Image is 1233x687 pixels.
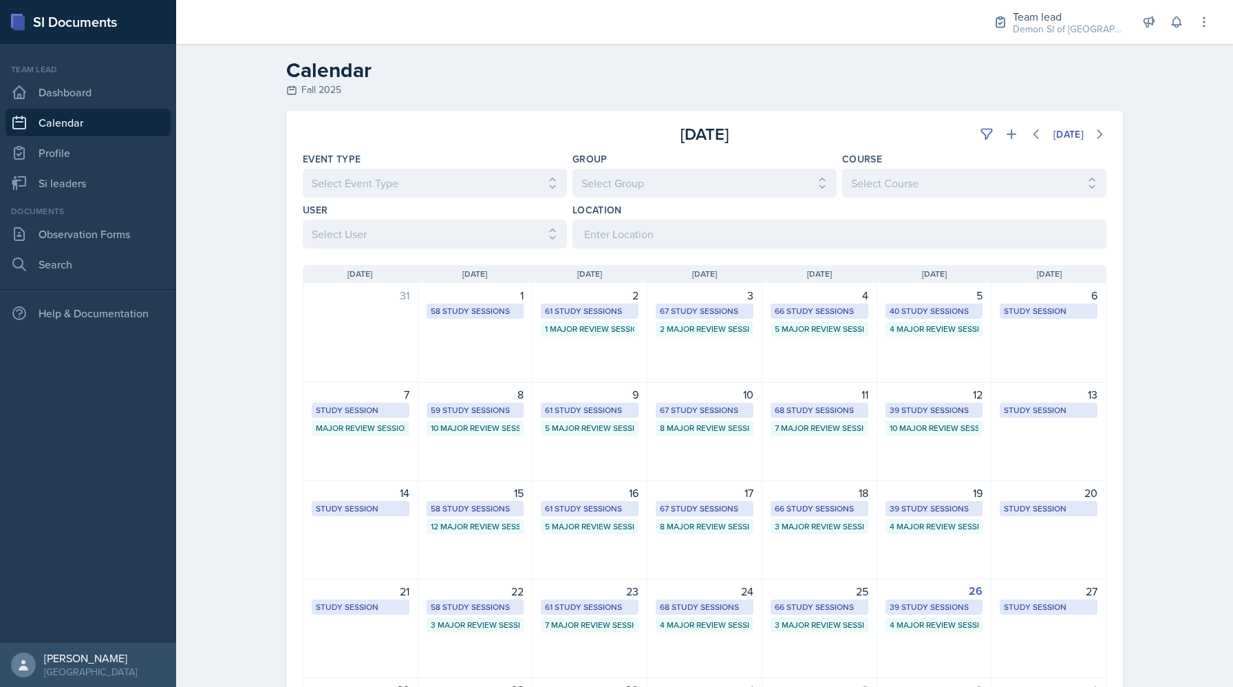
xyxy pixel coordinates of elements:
div: 23 [541,583,639,600]
div: 20 [1000,485,1097,501]
div: 39 Study Sessions [890,404,979,416]
div: 27 [1000,583,1097,600]
div: 14 [312,485,409,501]
div: 3 [656,287,753,304]
div: 7 [312,386,409,403]
div: 58 Study Sessions [431,503,520,515]
button: [DATE] [1044,123,1093,146]
div: 68 Study Sessions [660,601,749,613]
div: 39 Study Sessions [890,503,979,515]
div: 4 Major Review Sessions [890,619,979,631]
div: 1 [427,287,524,304]
div: 10 Major Review Sessions [431,422,520,434]
div: 4 Major Review Sessions [890,520,979,533]
div: 66 Study Sessions [775,305,864,317]
div: Study Session [316,503,405,515]
div: Team lead [1013,8,1123,25]
a: Observation Forms [6,220,171,248]
div: 4 Major Review Sessions [660,619,749,631]
input: Enter Location [572,220,1106,249]
div: 8 [427,386,524,403]
div: Demon SI of [GEOGRAPHIC_DATA] / Fall 2025 [1013,22,1123,36]
div: 18 [771,485,868,501]
div: 13 [1000,386,1097,403]
label: Event Type [303,152,361,166]
div: 7 Major Review Sessions [545,619,634,631]
div: 67 Study Sessions [660,305,749,317]
div: Help & Documentation [6,299,171,327]
div: 24 [656,583,753,600]
div: 67 Study Sessions [660,503,749,515]
div: 61 Study Sessions [545,404,634,416]
div: [DATE] [1053,129,1084,140]
div: 31 [312,287,409,304]
span: [DATE] [1037,268,1062,280]
span: [DATE] [577,268,602,280]
div: 66 Study Sessions [775,601,864,613]
div: 2 Major Review Sessions [660,323,749,335]
div: 61 Study Sessions [545,305,634,317]
div: 3 Major Review Sessions [775,520,864,533]
div: 17 [656,485,753,501]
div: Study Session [316,404,405,416]
div: Major Review Session [316,422,405,434]
div: 66 Study Sessions [775,503,864,515]
div: 61 Study Sessions [545,503,634,515]
div: Fall 2025 [286,83,1123,97]
div: 26 [886,583,983,600]
div: 1 Major Review Session [545,323,634,335]
div: 58 Study Sessions [431,601,520,613]
div: [DATE] [570,122,838,147]
div: 4 [771,287,868,304]
a: Profile [6,139,171,167]
div: 11 [771,386,868,403]
div: 10 Major Review Sessions [890,422,979,434]
div: 5 Major Review Sessions [545,422,634,434]
div: 10 [656,386,753,403]
div: 6 [1000,287,1097,304]
a: Dashboard [6,78,171,106]
div: Study Session [1004,305,1093,317]
span: [DATE] [922,268,947,280]
div: 25 [771,583,868,600]
a: Search [6,251,171,278]
label: Course [842,152,882,166]
div: 59 Study Sessions [431,404,520,416]
div: [PERSON_NAME] [44,651,137,665]
div: 22 [427,583,524,600]
div: Team lead [6,63,171,76]
div: 40 Study Sessions [890,305,979,317]
div: 58 Study Sessions [431,305,520,317]
div: 19 [886,485,983,501]
div: 67 Study Sessions [660,404,749,416]
div: [GEOGRAPHIC_DATA] [44,665,137,679]
div: 3 Major Review Sessions [775,619,864,631]
span: [DATE] [462,268,487,280]
div: 5 Major Review Sessions [545,520,634,533]
div: 3 Major Review Sessions [431,619,520,631]
div: 7 Major Review Sessions [775,422,864,434]
div: 68 Study Sessions [775,404,864,416]
div: Documents [6,205,171,218]
div: Study Session [1004,404,1093,416]
div: 5 [886,287,983,304]
span: [DATE] [692,268,717,280]
div: Study Session [316,601,405,613]
div: 12 Major Review Sessions [431,520,520,533]
label: Group [572,152,608,166]
div: Study Session [1004,503,1093,515]
span: [DATE] [347,268,372,280]
div: 4 Major Review Sessions [890,323,979,335]
label: Location [572,203,622,217]
div: 12 [886,386,983,403]
div: 61 Study Sessions [545,601,634,613]
div: 16 [541,485,639,501]
div: 39 Study Sessions [890,601,979,613]
div: 9 [541,386,639,403]
div: 8 Major Review Sessions [660,520,749,533]
a: Si leaders [6,169,171,197]
div: 5 Major Review Sessions [775,323,864,335]
span: [DATE] [807,268,832,280]
div: 2 [541,287,639,304]
div: 21 [312,583,409,600]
